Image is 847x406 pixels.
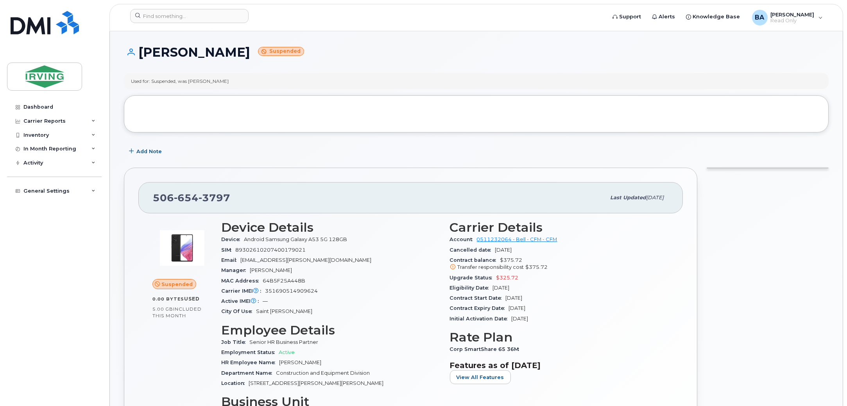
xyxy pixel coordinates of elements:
span: Senior HR Business Partner [249,339,318,345]
span: 64B5F25A448B [263,278,305,284]
span: Cancelled date [450,247,495,253]
span: [EMAIL_ADDRESS][PERSON_NAME][DOMAIN_NAME] [240,257,371,263]
span: Add Note [136,148,162,155]
span: Employment Status [221,349,279,355]
span: 351690514909624 [265,288,318,294]
span: 89302610207400179021 [235,247,306,253]
span: 0.00 Bytes [152,296,184,302]
span: Upgrade Status [450,275,496,281]
span: Initial Activation Date [450,316,512,322]
span: Active IMEI [221,298,263,304]
a: 0511232064 - Bell - CFM - CFM [477,236,557,242]
small: Suspended [258,47,304,56]
span: Suspended [161,281,193,288]
span: $325.72 [496,275,519,281]
span: Corp SmartShare 65 36M [450,346,523,352]
span: [DATE] [509,305,526,311]
span: 654 [174,192,199,204]
span: Device [221,236,244,242]
span: Contract Expiry Date [450,305,509,311]
span: Job Title [221,339,249,345]
span: used [184,296,200,302]
span: [DATE] [512,316,528,322]
span: HR Employee Name [221,359,279,365]
span: 5.00 GB [152,306,173,312]
span: [PERSON_NAME] [250,267,292,273]
h3: Rate Plan [450,330,669,344]
span: Department Name [221,370,276,376]
span: Account [450,236,477,242]
span: Location [221,380,249,386]
span: — [263,298,268,304]
span: View All Features [457,374,504,381]
h3: Employee Details [221,323,441,337]
span: Transfer responsibility cost [458,264,524,270]
span: 3797 [199,192,230,204]
span: MAC Address [221,278,263,284]
span: [DATE] [646,195,664,200]
span: SIM [221,247,235,253]
span: included this month [152,306,202,319]
span: Saint [PERSON_NAME] [256,308,312,314]
span: Contract Start Date [450,295,506,301]
span: [DATE] [495,247,512,253]
h1: [PERSON_NAME] [124,45,829,59]
span: $375.72 [450,257,669,271]
img: image20231002-3703462-kjv75p.jpeg [159,224,206,271]
span: City Of Use [221,308,256,314]
span: Construction and Equipment Division [276,370,370,376]
button: View All Features [450,370,511,384]
span: Contract balance [450,257,500,263]
span: $375.72 [526,264,548,270]
h3: Carrier Details [450,220,669,234]
div: Used for: Suspended, was [PERSON_NAME] [131,78,229,84]
span: [PERSON_NAME] [279,359,321,365]
span: Manager [221,267,250,273]
button: Add Note [124,144,168,158]
span: [DATE] [506,295,523,301]
span: [STREET_ADDRESS][PERSON_NAME][PERSON_NAME] [249,380,383,386]
span: Carrier IMEI [221,288,265,294]
h3: Features as of [DATE] [450,361,669,370]
span: [DATE] [493,285,510,291]
h3: Device Details [221,220,441,234]
span: Active [279,349,295,355]
span: Eligibility Date [450,285,493,291]
span: 506 [153,192,230,204]
span: Android Samsung Galaxy A53 5G 128GB [244,236,347,242]
span: Last updated [610,195,646,200]
span: Email [221,257,240,263]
